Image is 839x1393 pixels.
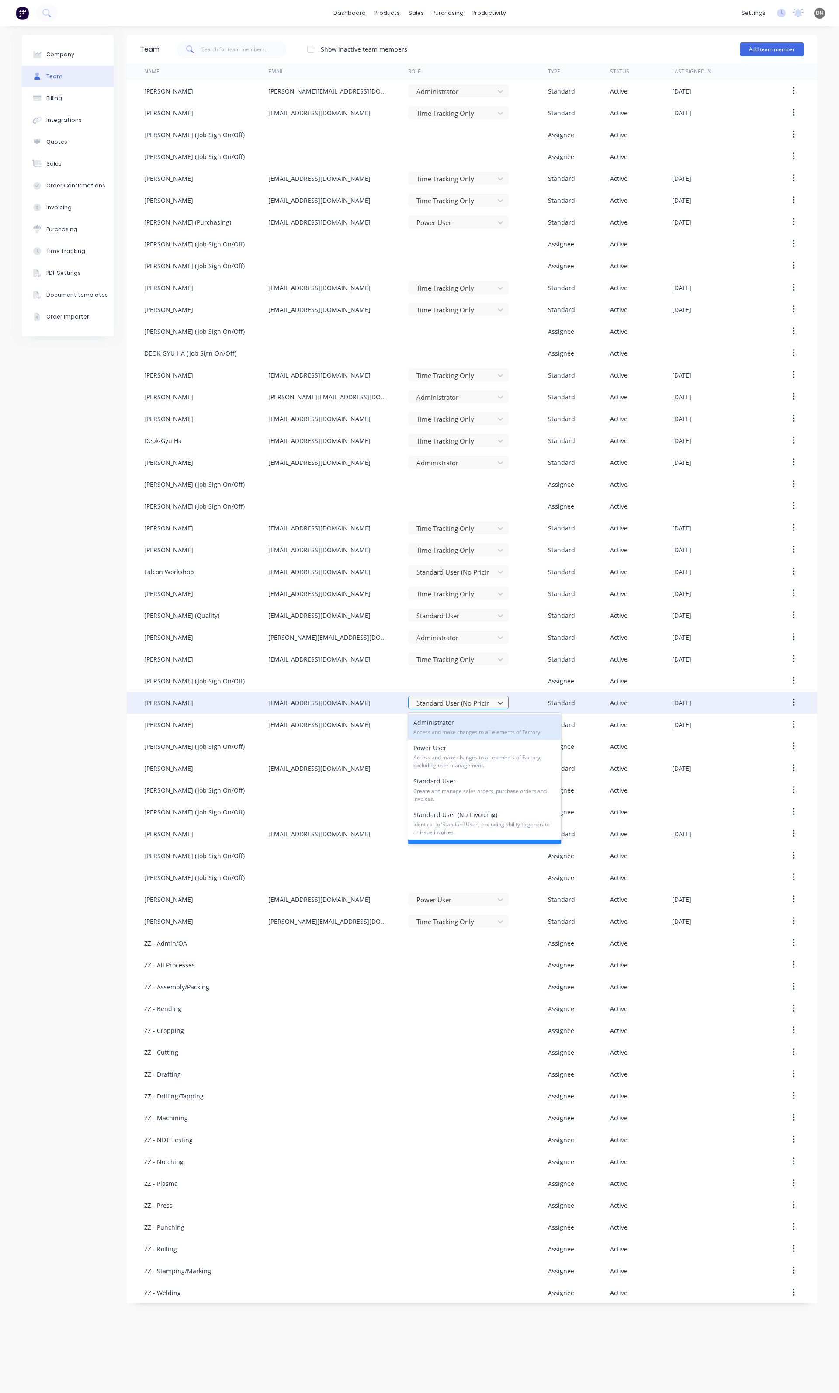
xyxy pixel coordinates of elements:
[548,1288,574,1297] div: Assignee
[144,1070,181,1079] div: ZZ - Drafting
[22,87,114,109] button: Billing
[548,458,575,467] div: Standard
[268,68,284,76] div: Email
[548,130,574,139] div: Assignee
[548,327,574,336] div: Assignee
[408,68,421,76] div: Role
[201,41,287,58] input: Search for team members...
[144,371,193,380] div: [PERSON_NAME]
[548,939,574,948] div: Assignee
[144,1004,181,1013] div: ZZ - Bending
[548,1026,574,1035] div: Assignee
[672,371,691,380] div: [DATE]
[144,68,159,76] div: Name
[610,1266,628,1275] div: Active
[610,764,628,773] div: Active
[144,764,193,773] div: [PERSON_NAME]
[610,1048,628,1057] div: Active
[610,196,628,205] div: Active
[144,1244,177,1254] div: ZZ - Rolling
[144,523,193,533] div: [PERSON_NAME]
[610,261,628,270] div: Active
[408,740,561,773] div: Power User
[144,1266,211,1275] div: ZZ - Stamping/Marking
[144,1223,184,1232] div: ZZ - Punching
[16,7,29,20] img: Factory
[144,829,193,839] div: [PERSON_NAME]
[404,7,428,20] div: sales
[22,306,114,328] button: Order Importer
[610,851,628,860] div: Active
[144,87,193,96] div: [PERSON_NAME]
[610,720,628,729] div: Active
[548,1266,574,1275] div: Assignee
[46,51,74,59] div: Company
[548,1135,574,1144] div: Assignee
[610,152,628,161] div: Active
[672,196,691,205] div: [DATE]
[548,108,575,118] div: Standard
[144,1157,184,1166] div: ZZ - Notching
[610,305,628,314] div: Active
[548,87,575,96] div: Standard
[548,1113,574,1123] div: Assignee
[548,152,574,161] div: Assignee
[22,284,114,306] button: Document templates
[672,611,691,620] div: [DATE]
[268,283,371,292] div: [EMAIL_ADDRESS][DOMAIN_NAME]
[672,174,691,183] div: [DATE]
[144,676,245,686] div: [PERSON_NAME] (Job Sign On/Off)
[144,567,194,576] div: Falcon Workshop
[672,218,691,227] div: [DATE]
[610,698,628,707] div: Active
[413,821,556,836] span: Identical to ‘Standard User’, excluding ability to generate or issue invoices.
[610,545,628,554] div: Active
[268,698,371,707] div: [EMAIL_ADDRESS][DOMAIN_NAME]
[428,7,468,20] div: purchasing
[22,175,114,197] button: Order Confirmations
[610,480,628,489] div: Active
[610,327,628,336] div: Active
[610,349,628,358] div: Active
[46,160,62,168] div: Sales
[610,939,628,948] div: Active
[610,960,628,970] div: Active
[144,982,209,991] div: ZZ - Assembly/Packing
[144,720,193,729] div: [PERSON_NAME]
[610,1223,628,1232] div: Active
[413,728,556,736] span: Access and make changes to all elements of Factory.
[610,458,628,467] div: Active
[268,917,391,926] div: [PERSON_NAME][EMAIL_ADDRESS][DOMAIN_NAME]
[268,414,371,423] div: [EMAIL_ADDRESS][DOMAIN_NAME]
[268,523,371,533] div: [EMAIL_ADDRESS][DOMAIN_NAME]
[672,108,691,118] div: [DATE]
[548,720,575,729] div: Standard
[610,218,628,227] div: Active
[610,895,628,904] div: Active
[548,196,575,205] div: Standard
[144,196,193,205] div: [PERSON_NAME]
[144,895,193,904] div: [PERSON_NAME]
[548,283,575,292] div: Standard
[268,174,371,183] div: [EMAIL_ADDRESS][DOMAIN_NAME]
[610,174,628,183] div: Active
[610,502,628,511] div: Active
[144,851,245,860] div: [PERSON_NAME] (Job Sign On/Off)
[548,1244,574,1254] div: Assignee
[548,567,575,576] div: Standard
[144,480,245,489] div: [PERSON_NAME] (Job Sign On/Off)
[548,523,575,533] div: Standard
[610,807,628,817] div: Active
[610,742,628,751] div: Active
[548,960,574,970] div: Assignee
[268,655,371,664] div: [EMAIL_ADDRESS][DOMAIN_NAME]
[144,655,193,664] div: [PERSON_NAME]
[672,87,691,96] div: [DATE]
[144,152,245,161] div: [PERSON_NAME] (Job Sign On/Off)
[46,291,108,299] div: Document templates
[46,138,67,146] div: Quotes
[548,305,575,314] div: Standard
[610,982,628,991] div: Active
[816,9,824,17] span: DH
[548,676,574,686] div: Assignee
